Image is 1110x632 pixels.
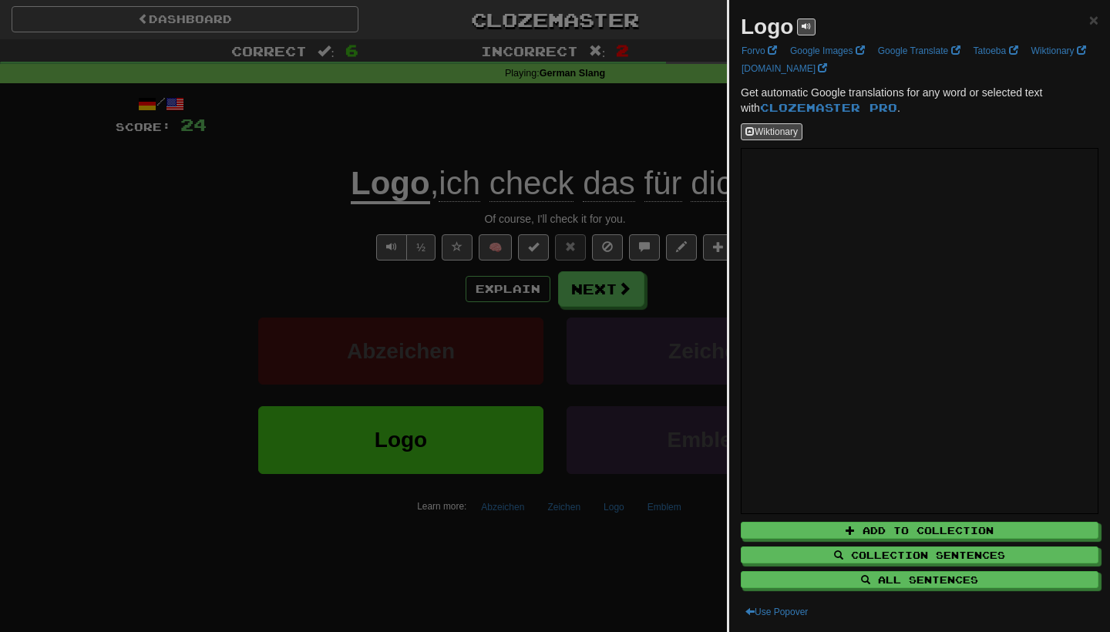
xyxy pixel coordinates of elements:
a: Tatoeba [969,42,1023,59]
a: Forvo [737,42,782,59]
a: Google Images [785,42,869,59]
a: Clozemaster Pro [760,101,897,114]
button: Close [1089,12,1098,28]
button: Add to Collection [741,522,1098,539]
button: Use Popover [741,603,812,620]
button: All Sentences [741,571,1098,588]
strong: Logo [741,15,793,39]
a: [DOMAIN_NAME] [737,60,832,77]
button: Collection Sentences [741,546,1098,563]
a: Wiktionary [1027,42,1091,59]
p: Get automatic Google translations for any word or selected text with . [741,85,1098,116]
a: Google Translate [873,42,965,59]
span: × [1089,11,1098,29]
button: Wiktionary [741,123,802,140]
